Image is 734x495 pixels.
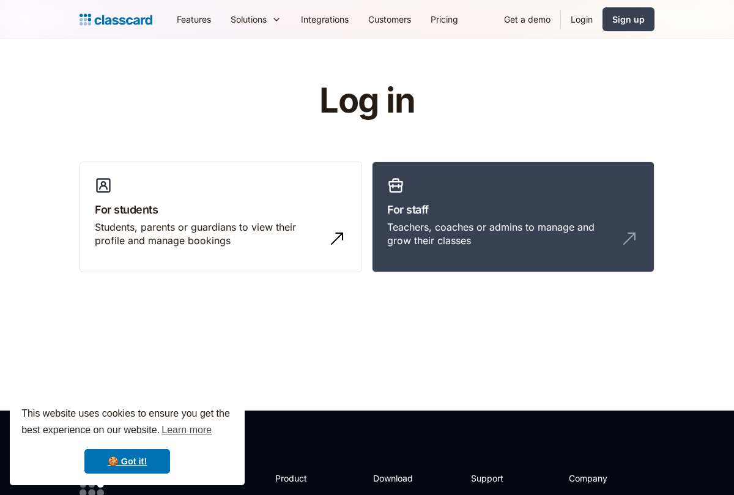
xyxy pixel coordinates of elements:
a: Login [561,6,602,33]
h1: Log in [173,82,562,120]
a: dismiss cookie message [84,449,170,474]
div: Solutions [231,13,267,26]
a: Logo [80,11,152,28]
a: Integrations [291,6,358,33]
h2: Company [569,472,650,485]
a: Get a demo [494,6,560,33]
div: Students, parents or guardians to view their profile and manage bookings [95,220,322,248]
div: Sign up [612,13,645,26]
div: Solutions [221,6,291,33]
a: Sign up [602,7,654,31]
div: Teachers, coaches or admins to manage and grow their classes [387,220,615,248]
h3: For staff [387,201,639,218]
a: For staffTeachers, coaches or admins to manage and grow their classes [372,162,654,273]
a: Features [167,6,221,33]
div: cookieconsent [10,395,245,485]
a: Pricing [421,6,468,33]
a: Customers [358,6,421,33]
h2: Product [275,472,341,485]
a: For studentsStudents, parents or guardians to view their profile and manage bookings [80,162,362,273]
h3: For students [95,201,347,218]
a: learn more about cookies [160,421,213,439]
h2: Support [471,472,521,485]
h2: Download [373,472,423,485]
span: This website uses cookies to ensure you get the best experience on our website. [21,406,233,439]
